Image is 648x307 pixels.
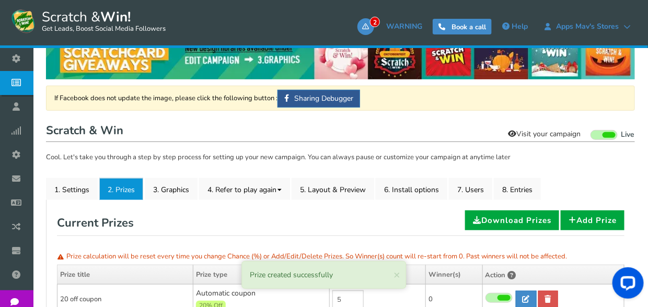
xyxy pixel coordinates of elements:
[242,261,407,289] div: Prize created successfully
[42,25,166,33] small: Get Leads, Boost Social Media Followers
[604,263,648,307] iframe: LiveChat chat widget
[551,22,624,31] span: Apps Mav's stores
[370,17,380,27] span: 2
[394,267,401,282] span: ×
[46,152,635,163] p: Cool. Let's take you through a step by step process for setting up your new campaign. You can alw...
[57,249,624,265] p: Prize calculation will be reset every time you change Chance (%) or Add/Edit/Delete Prizes. So Wi...
[10,8,37,34] img: Scratch and Win
[99,178,143,200] a: 2. Prizes
[512,21,528,31] span: Help
[494,178,541,200] a: 8. Entries
[386,21,422,31] span: WARNING
[145,178,198,200] a: 3. Graphics
[193,265,329,285] th: Prize type
[357,18,427,35] a: 2WARNING
[621,130,635,140] span: Live
[561,210,624,230] a: Add Prize
[46,178,98,200] a: 1. Settings
[501,125,587,143] a: Visit your campaign
[46,26,635,79] img: festival-poster-2020.webp
[46,86,635,111] div: If Facebook does not update the image, please click the following button :
[449,178,492,200] a: 7. Users
[57,265,193,285] th: Prize title
[199,178,290,200] a: 4. Refer to play again
[433,19,492,34] a: Book a call
[277,90,360,108] a: Sharing Debugger
[292,178,374,200] a: 5. Layout & Preview
[426,265,483,285] th: Winner(s)
[497,18,533,35] a: Help
[376,178,447,200] a: 6. Install options
[37,8,166,34] span: Scratch &
[46,121,635,142] h1: Scratch & Win
[482,265,624,285] th: Action
[57,210,134,235] h2: Current Prizes
[10,8,166,34] a: Scratch &Win! Get Leads, Boost Social Media Followers
[100,8,131,26] strong: Win!
[452,22,486,32] span: Book a call
[465,210,559,230] a: Download Prizes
